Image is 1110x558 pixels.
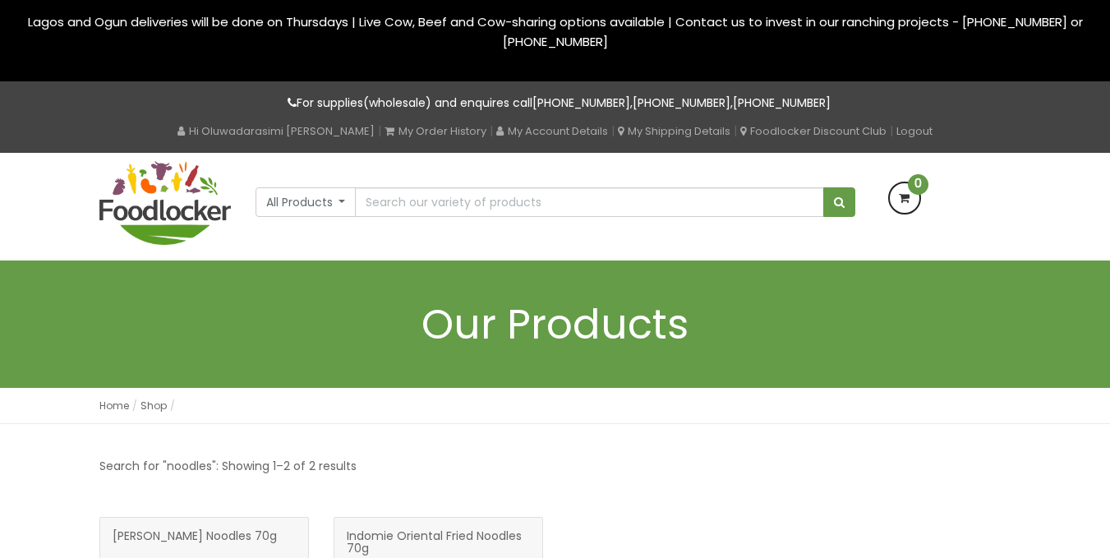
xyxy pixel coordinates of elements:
[355,187,823,217] input: Search our variety of products
[890,122,893,139] span: |
[99,94,1011,113] p: For supplies(wholesale) and enquires call , ,
[740,123,887,139] a: Foodlocker Discount Club
[618,123,730,139] a: My Shipping Details
[99,302,1011,347] h1: Our Products
[28,13,1083,50] span: Lagos and Ogun deliveries will be done on Thursdays | Live Cow, Beef and Cow-sharing options avai...
[496,123,608,139] a: My Account Details
[734,122,737,139] span: |
[633,95,730,111] a: [PHONE_NUMBER]
[378,122,381,139] span: |
[99,457,357,476] p: Search for "noodles": Showing 1–2 of 2 results
[532,95,630,111] a: [PHONE_NUMBER]
[256,187,357,217] button: All Products
[99,161,231,245] img: FoodLocker
[140,399,167,413] a: Shop
[611,122,615,139] span: |
[177,123,375,139] a: Hi Oluwadarasimi [PERSON_NAME]
[99,399,129,413] a: Home
[908,174,928,195] span: 0
[896,123,933,139] a: Logout
[490,122,493,139] span: |
[1008,455,1110,533] iframe: chat widget
[385,123,486,139] a: My Order History
[733,95,831,111] a: [PHONE_NUMBER]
